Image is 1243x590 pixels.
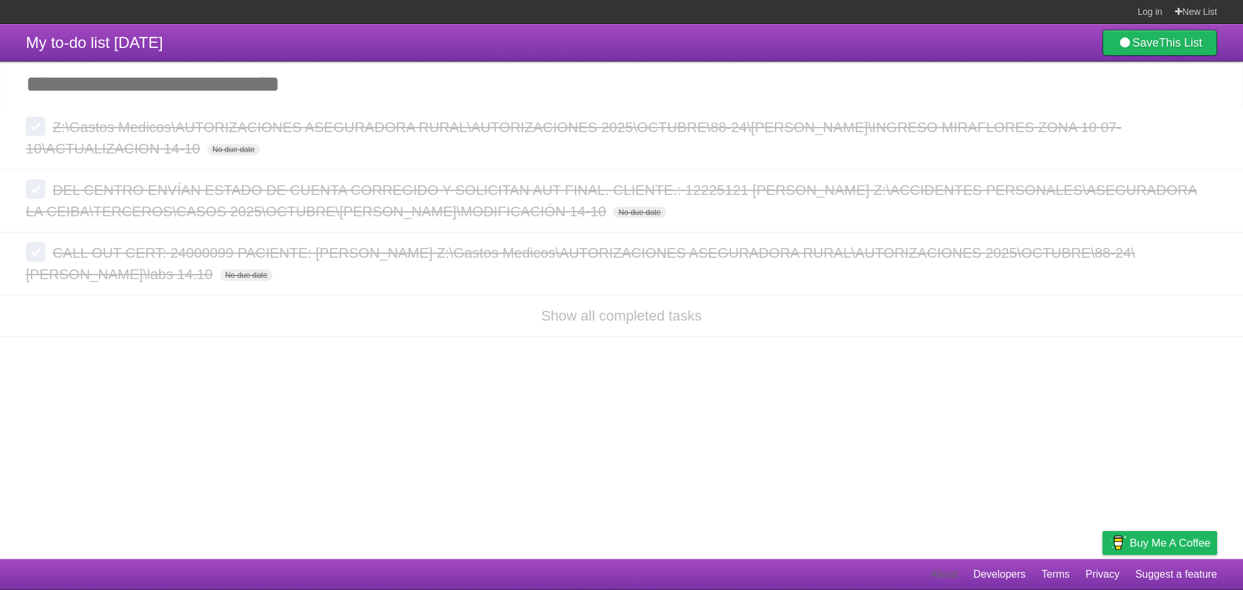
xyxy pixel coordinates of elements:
[1103,531,1217,555] a: Buy me a coffee
[26,182,1197,220] span: DEL CENTRO ENVÍAN ESTADO DE CUENTA CORREGIDO Y SOLICITAN AUT FINAL. CLIENTE.: 12225121 [PERSON_NA...
[220,269,273,281] span: No due date
[613,207,666,218] span: No due date
[1159,36,1202,49] b: This List
[26,119,1121,157] span: Z:\Gastos Medicos\AUTORIZACIONES ASEGURADORA RURAL\AUTORIZACIONES 2025\OCTUBRE\88-24\[PERSON_NAME...
[973,562,1025,587] a: Developers
[26,117,45,136] label: Done
[26,242,45,262] label: Done
[26,179,45,199] label: Done
[26,245,1135,282] span: CALL OUT CERT: 24000099 PACIENTE: [PERSON_NAME] Z:\Gastos Medicos\AUTORIZACIONES ASEGURADORA RURA...
[1136,562,1217,587] a: Suggest a feature
[930,562,957,587] a: About
[541,308,702,324] a: Show all completed tasks
[1130,532,1211,554] span: Buy me a coffee
[207,144,260,155] span: No due date
[1086,562,1119,587] a: Privacy
[26,34,163,51] span: My to-do list [DATE]
[1042,562,1070,587] a: Terms
[1109,532,1126,554] img: Buy me a coffee
[1103,30,1217,56] a: SaveThis List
